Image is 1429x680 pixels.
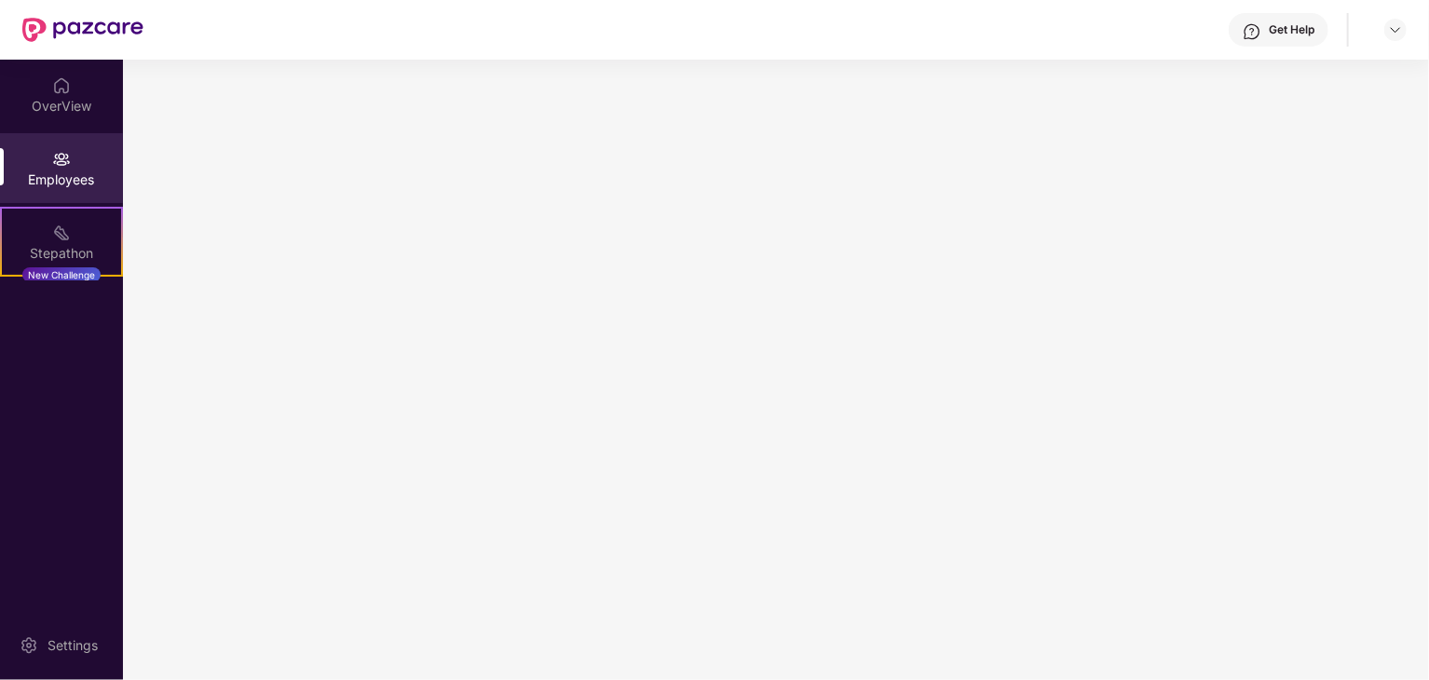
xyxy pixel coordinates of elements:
[42,636,103,655] div: Settings
[2,244,121,263] div: Stepathon
[20,636,38,655] img: svg+xml;base64,PHN2ZyBpZD0iU2V0dGluZy0yMHgyMCIgeG1sbnM9Imh0dHA6Ly93d3cudzMub3JnLzIwMDAvc3ZnIiB3aW...
[52,76,71,95] img: svg+xml;base64,PHN2ZyBpZD0iSG9tZSIgeG1sbnM9Imh0dHA6Ly93d3cudzMub3JnLzIwMDAvc3ZnIiB3aWR0aD0iMjAiIG...
[1269,22,1314,37] div: Get Help
[52,150,71,169] img: svg+xml;base64,PHN2ZyBpZD0iRW1wbG95ZWVzIiB4bWxucz0iaHR0cDovL3d3dy53My5vcmcvMjAwMC9zdmciIHdpZHRoPS...
[22,267,101,282] div: New Challenge
[1388,22,1403,37] img: svg+xml;base64,PHN2ZyBpZD0iRHJvcGRvd24tMzJ4MzIiIHhtbG5zPSJodHRwOi8vd3d3LnczLm9yZy8yMDAwL3N2ZyIgd2...
[1243,22,1261,41] img: svg+xml;base64,PHN2ZyBpZD0iSGVscC0zMngzMiIgeG1sbnM9Imh0dHA6Ly93d3cudzMub3JnLzIwMDAvc3ZnIiB3aWR0aD...
[52,224,71,242] img: svg+xml;base64,PHN2ZyB4bWxucz0iaHR0cDovL3d3dy53My5vcmcvMjAwMC9zdmciIHdpZHRoPSIyMSIgaGVpZ2h0PSIyMC...
[22,18,143,42] img: New Pazcare Logo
